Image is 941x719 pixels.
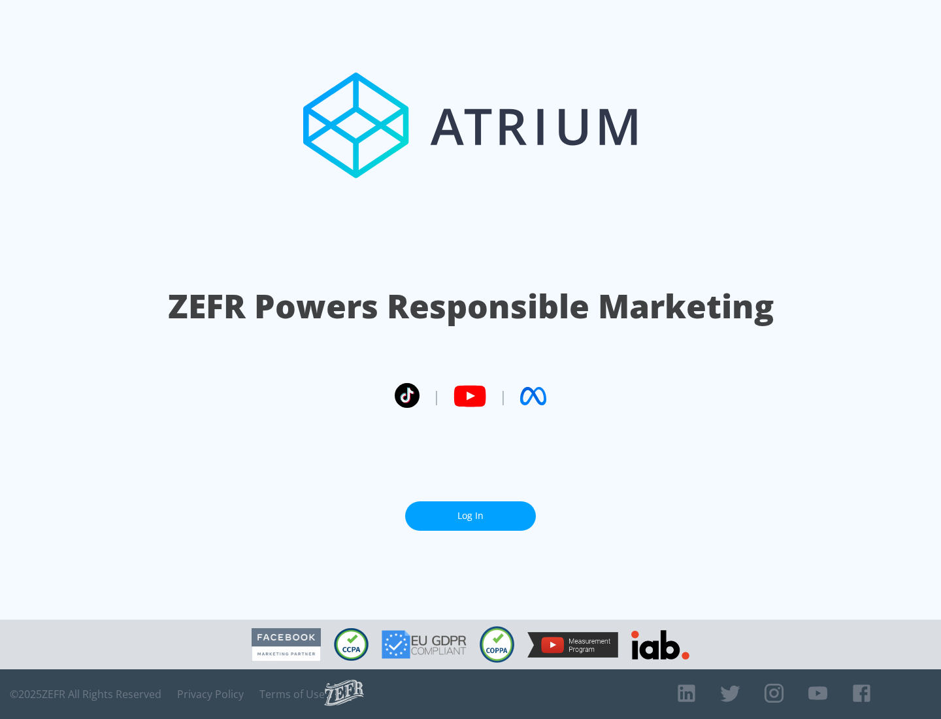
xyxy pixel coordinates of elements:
span: | [499,386,507,406]
img: GDPR Compliant [382,630,467,659]
img: YouTube Measurement Program [527,632,618,658]
span: | [433,386,440,406]
a: Terms of Use [259,688,325,701]
img: COPPA Compliant [480,626,514,663]
a: Log In [405,501,536,531]
h1: ZEFR Powers Responsible Marketing [168,284,774,329]
img: IAB [631,630,689,660]
a: Privacy Policy [177,688,244,701]
img: Facebook Marketing Partner [252,628,321,661]
span: © 2025 ZEFR All Rights Reserved [10,688,161,701]
img: CCPA Compliant [334,628,369,661]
